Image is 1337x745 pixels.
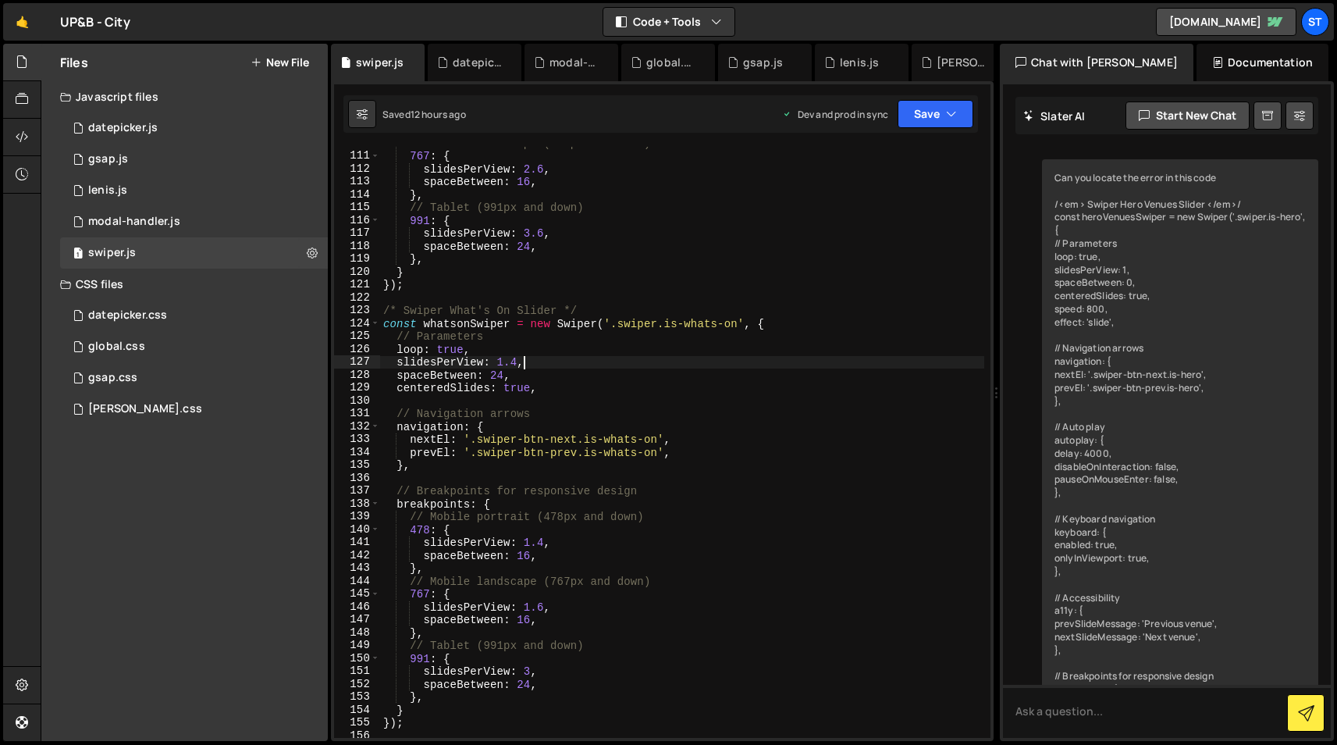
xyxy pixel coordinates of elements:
div: 153 [334,690,380,704]
div: CSS files [41,269,328,300]
div: 113 [334,175,380,188]
a: [DOMAIN_NAME] [1156,8,1296,36]
div: [PERSON_NAME].css [937,55,987,70]
h2: Files [60,54,88,71]
div: swiper.js [356,55,404,70]
div: [PERSON_NAME].css [88,402,202,416]
div: 155 [334,716,380,729]
div: 17139/47296.js [60,112,328,144]
div: 119 [334,252,380,266]
div: 17139/47300.css [60,300,328,331]
div: 121 [334,278,380,291]
div: 134 [334,446,380,459]
div: 17139/47302.css [60,362,328,394]
div: 150 [334,652,380,665]
a: 🤙 [3,3,41,41]
div: 151 [334,665,380,678]
a: st [1301,8,1329,36]
button: Start new chat [1125,102,1250,130]
div: 124 [334,317,380,330]
div: Javascript files [41,81,328,112]
div: 132 [334,420,380,433]
div: 154 [334,704,380,717]
div: swiper.js [88,246,136,260]
div: datepicker.js [88,121,158,135]
div: 139 [334,510,380,523]
div: 127 [334,355,380,369]
div: 131 [334,407,380,420]
div: global.css [646,55,696,70]
div: 17139/48191.js [60,175,328,206]
div: 130 [334,394,380,408]
div: 152 [334,678,380,691]
div: modal-handler.js [549,55,599,70]
button: Save [898,100,973,128]
div: gsap.js [743,55,783,70]
div: 120 [334,266,380,279]
div: UP&B - City [60,12,130,31]
h2: Slater AI [1023,109,1086,123]
div: 128 [334,369,380,382]
div: 117 [334,226,380,240]
div: 156 [334,729,380,743]
div: 142 [334,549,380,562]
div: global.css [88,340,145,354]
div: 12 hours ago [411,108,466,121]
div: 137 [334,484,380,497]
div: 116 [334,214,380,227]
div: 144 [334,575,380,588]
div: 145 [334,587,380,601]
div: modal-handler.js [88,215,180,229]
div: 111 [334,149,380,162]
div: 123 [334,304,380,317]
div: lenis.js [840,55,879,70]
div: swiper.js [60,237,328,269]
div: Dev and prod in sync [782,108,888,121]
div: 141 [334,536,380,549]
div: 126 [334,343,380,356]
div: gsap.js [88,152,128,166]
div: gsap.css [88,371,137,385]
div: lenis.js [88,184,127,198]
div: 17139/47301.css [60,331,328,362]
div: 147 [334,613,380,626]
span: 1 [73,248,83,261]
div: 129 [334,381,380,394]
div: 17139/47297.js [60,144,328,175]
div: 115 [334,201,380,214]
div: 149 [334,639,380,652]
div: 118 [334,240,380,253]
div: 148 [334,626,380,640]
div: 146 [334,601,380,614]
div: 125 [334,330,380,343]
button: Code + Tools [603,8,734,36]
div: 138 [334,497,380,511]
div: Saved [382,108,466,121]
div: 17139/47303.css [60,394,328,425]
div: datepicker.css [88,308,167,323]
div: 143 [334,561,380,575]
div: 135 [334,458,380,472]
div: Chat with [PERSON_NAME] [1000,44,1193,81]
div: 136 [334,472,380,485]
button: New File [251,56,309,69]
div: 114 [334,188,380,201]
div: 140 [334,523,380,536]
div: datepicker.js [453,55,503,70]
div: 133 [334,433,380,446]
div: Documentation [1197,44,1328,81]
div: 122 [334,291,380,305]
div: 17139/47298.js [60,206,328,237]
div: 112 [334,162,380,176]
